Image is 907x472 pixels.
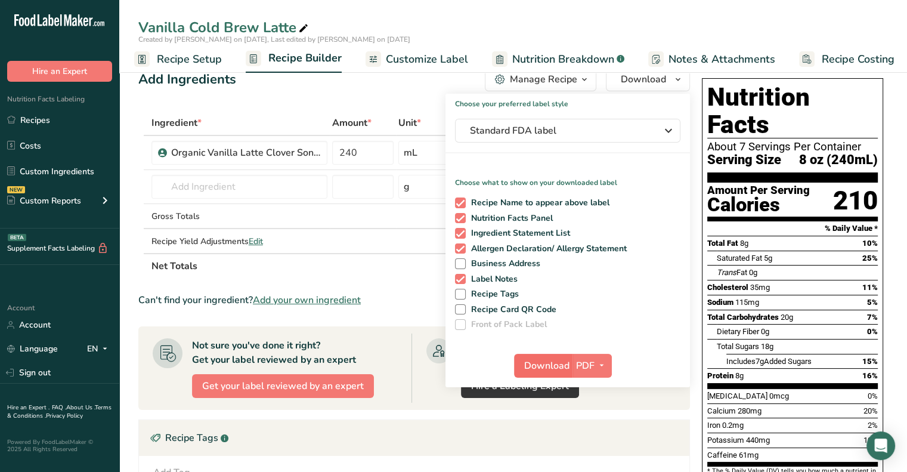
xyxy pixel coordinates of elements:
[192,338,356,367] div: Not sure you've done it right? Get your label reviewed by an expert
[739,451,759,459] span: 61mg
[717,268,747,277] span: Fat
[707,239,738,248] span: Total Fat
[510,72,577,87] div: Manage Recipe
[707,141,878,153] div: About 7 Servings Per Container
[151,116,202,130] span: Ingredient
[404,146,417,160] div: mL
[761,327,769,336] span: 0g
[514,354,572,378] button: Download
[863,436,878,445] span: 10%
[466,304,557,315] span: Recipe Card QR Code
[756,357,764,366] span: 7g
[862,283,878,292] span: 11%
[722,421,744,430] span: 0.2mg
[833,185,878,217] div: 210
[332,116,372,130] span: Amount
[7,439,112,453] div: Powered By FoodLabelMaker © 2025 All Rights Reserved
[799,153,878,168] span: 8 oz (240mL)
[707,185,810,196] div: Amount Per Serving
[246,45,342,73] a: Recipe Builder
[735,298,759,307] span: 115mg
[171,146,320,160] div: Organic Vanilla Latte Clover Sonoma
[139,420,689,456] div: Recipe Tags
[404,180,410,194] div: g
[66,403,95,412] a: About Us .
[707,298,733,307] span: Sodium
[707,196,810,214] div: Calories
[466,319,547,330] span: Front of Pack Label
[707,421,720,430] span: Iron
[7,186,25,193] div: NEW
[707,221,878,236] section: % Daily Value *
[576,359,595,373] span: PDF
[492,46,624,73] a: Nutrition Breakdown
[862,371,878,380] span: 16%
[445,94,690,109] h1: Choose your preferred label style
[707,451,737,459] span: Caffeine
[52,403,66,412] a: FAQ .
[466,228,571,239] span: Ingredient Statement List
[134,46,222,73] a: Recipe Setup
[862,254,878,263] span: 25%
[157,51,222,67] span: Recipe Setup
[868,391,878,400] span: 0%
[398,116,421,130] span: Unit
[151,175,327,199] input: Add Ingredient
[866,431,895,460] div: Open Intercom Messenger
[746,436,770,445] span: 440mg
[606,67,690,91] button: Download
[138,293,690,307] div: Can't find your ingredient?
[149,253,543,278] th: Net Totals
[735,371,744,380] span: 8g
[7,195,81,207] div: Custom Reports
[386,51,468,67] span: Customize Label
[707,84,878,138] h1: Nutrition Facts
[761,342,773,351] span: 18g
[740,239,748,248] span: 8g
[46,412,83,420] a: Privacy Policy
[249,236,263,247] span: Edit
[138,17,311,38] div: Vanilla Cold Brew Latte
[151,235,327,248] div: Recipe Yield Adjustments
[138,35,410,44] span: Created by [PERSON_NAME] on [DATE], Last edited by [PERSON_NAME] on [DATE]
[466,274,518,285] span: Label Notes
[863,406,878,415] span: 20%
[648,46,775,73] a: Notes & Attachments
[717,342,759,351] span: Total Sugars
[717,254,762,263] span: Saturated Fat
[512,51,614,67] span: Nutrition Breakdown
[253,293,361,307] span: Add your own ingredient
[707,406,736,415] span: Calcium
[862,357,878,366] span: 15%
[867,327,878,336] span: 0%
[366,46,468,73] a: Customize Label
[466,289,519,300] span: Recipe Tags
[707,371,733,380] span: Protein
[268,50,342,66] span: Recipe Builder
[707,153,781,168] span: Serving Size
[455,119,680,143] button: Standard FDA label
[87,342,112,356] div: EN
[707,313,779,322] span: Total Carbohydrates
[781,313,793,322] span: 20g
[8,234,26,241] div: BETA
[750,283,770,292] span: 35mg
[7,61,112,82] button: Hire an Expert
[749,268,757,277] span: 0g
[466,213,553,224] span: Nutrition Facts Panel
[738,406,761,415] span: 280mg
[822,51,894,67] span: Recipe Costing
[466,243,627,254] span: Allergen Declaration/ Allergy Statement
[192,374,374,398] button: Get your label reviewed by an expert
[7,338,58,359] a: Language
[717,268,736,277] i: Trans
[717,327,759,336] span: Dietary Fiber
[726,357,812,366] span: Includes Added Sugars
[799,46,894,73] a: Recipe Costing
[485,67,596,91] button: Manage Recipe
[862,239,878,248] span: 10%
[707,436,744,445] span: Potassium
[668,51,775,67] span: Notes & Attachments
[707,391,767,400] span: [MEDICAL_DATA]
[7,403,49,412] a: Hire an Expert .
